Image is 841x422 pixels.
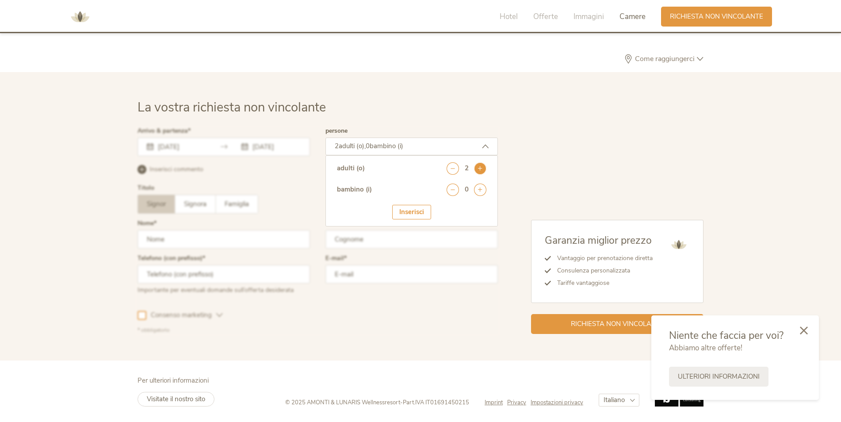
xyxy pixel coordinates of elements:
span: adulti (o), [339,142,366,150]
span: Niente che faccia per voi? [669,329,784,342]
a: Visitate il nostro sito [138,392,214,407]
span: Abbiamo altre offerte! [669,343,742,353]
span: © 2025 AMONTI & LUNARIS Wellnessresort [285,399,400,407]
span: Per ulteriori informazioni [138,376,209,385]
span: Part.IVA IT01691450215 [403,399,469,407]
div: bambino (i) [337,185,372,194]
img: AMONTI & LUNARIS Wellnessresort [67,4,93,30]
span: 0 [366,142,370,150]
span: Richiesta non vincolante [571,319,664,329]
a: Ulteriori informazioni [669,367,768,387]
li: Consulenza personalizzata [551,265,653,277]
label: persone [325,128,348,134]
div: Inserisci [392,205,431,219]
span: Come raggiungerci [633,55,697,62]
div: adulti (o) [337,164,365,173]
a: Impostazioni privacy [531,399,583,407]
img: AMONTI & LUNARIS Wellnessresort [668,234,690,256]
a: Imprint [485,399,507,407]
div: 0 [465,185,469,194]
span: Garanzia miglior prezzo [545,234,652,247]
span: Offerte [533,12,558,22]
span: - [400,399,403,407]
a: Privacy [507,399,531,407]
span: Hotel [500,12,518,22]
span: Visitate il nostro sito [147,395,205,403]
span: Richiesta non vincolante [670,12,763,21]
span: La vostra richiesta non vincolante [138,99,326,116]
span: Ulteriori informazioni [678,372,760,381]
span: Camere [619,12,646,22]
li: Tariffe vantaggiose [551,277,653,289]
a: AMONTI & LUNARIS Wellnessresort [67,13,93,19]
span: Immagini [573,12,604,22]
span: Privacy [507,399,526,407]
span: bambino (i) [370,142,403,150]
li: Vantaggio per prenotazione diretta [551,252,653,265]
span: 2 [335,142,339,150]
div: 2 [465,164,469,173]
span: Imprint [485,399,503,407]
